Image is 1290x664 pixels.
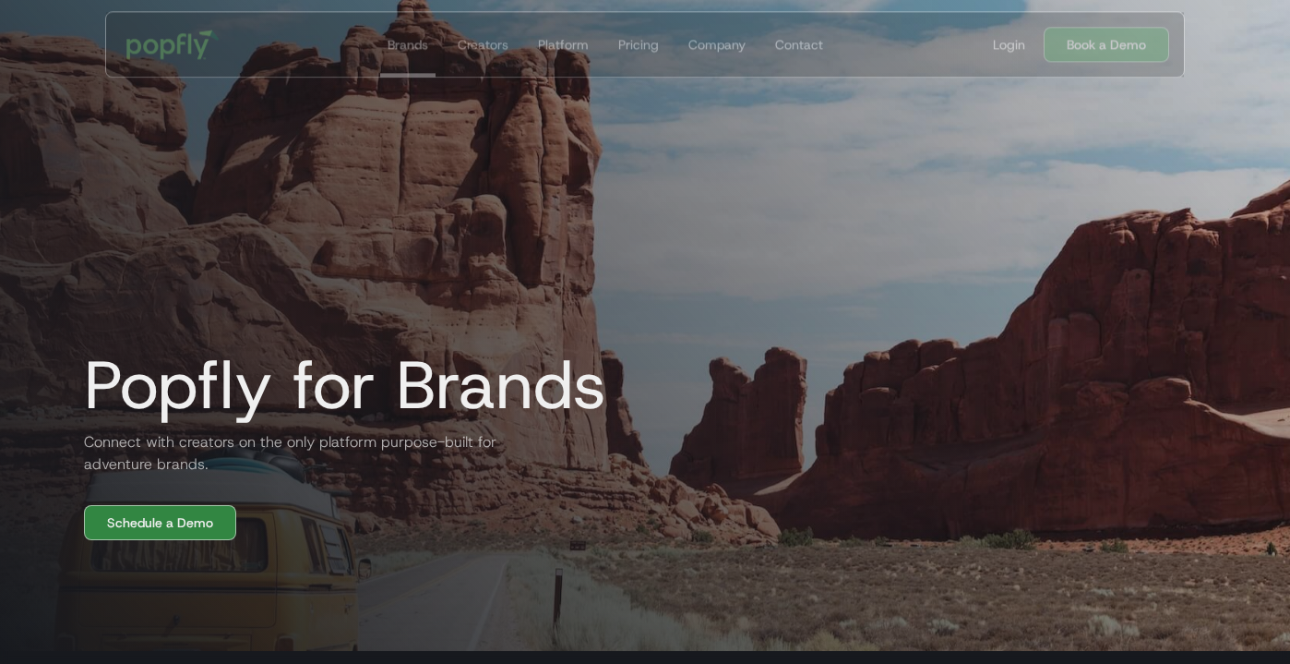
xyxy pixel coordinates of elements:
div: Company [688,35,746,54]
a: Creators [450,12,516,77]
a: Platform [531,12,596,77]
a: Schedule a Demo [84,505,236,540]
div: Pricing [618,35,659,54]
a: home [113,17,233,72]
div: Login [993,35,1025,54]
a: Login [985,35,1033,54]
a: Contact [768,12,830,77]
h1: Popfly for Brands [69,348,606,422]
a: Pricing [611,12,666,77]
div: Creators [458,35,508,54]
h2: Connect with creators on the only platform purpose-built for adventure brands. [69,431,512,476]
a: Book a Demo [1044,27,1169,62]
a: Brands [380,12,436,77]
a: Company [681,12,753,77]
div: Contact [775,35,823,54]
div: Platform [538,35,589,54]
div: Brands [388,35,428,54]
